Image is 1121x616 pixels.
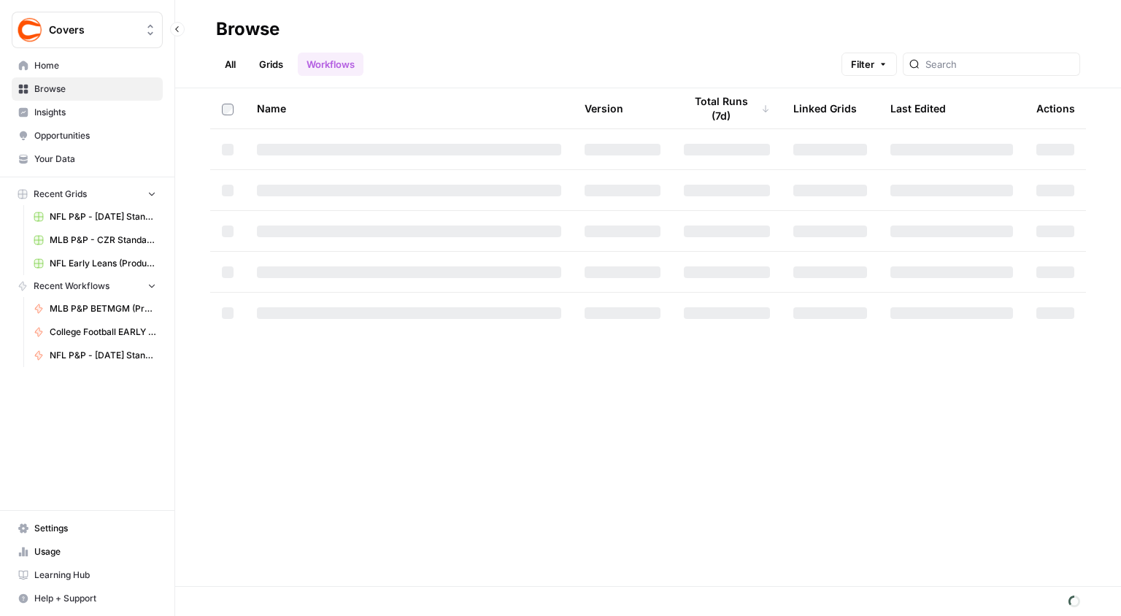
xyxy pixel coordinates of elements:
[12,54,163,77] a: Home
[34,188,87,201] span: Recent Grids
[27,344,163,367] a: NFL P&P - [DATE] Standard (Production)
[27,228,163,252] a: MLB P&P - CZR Standard (Production) Grid
[34,153,156,166] span: Your Data
[298,53,363,76] a: Workflows
[34,280,109,293] span: Recent Workflows
[50,257,156,270] span: NFL Early Leans (Production) Grid
[12,563,163,587] a: Learning Hub
[27,252,163,275] a: NFL Early Leans (Production) Grid
[585,88,623,128] div: Version
[216,18,280,41] div: Browse
[12,183,163,205] button: Recent Grids
[12,12,163,48] button: Workspace: Covers
[12,275,163,297] button: Recent Workflows
[250,53,292,76] a: Grids
[12,147,163,171] a: Your Data
[50,326,156,339] span: College Football EARLY LEANS (Production)
[12,77,163,101] a: Browse
[50,302,156,315] span: MLB P&P BETMGM (Production)
[12,124,163,147] a: Opportunities
[17,17,43,43] img: Covers Logo
[12,517,163,540] a: Settings
[1036,88,1075,128] div: Actions
[34,82,156,96] span: Browse
[27,205,163,228] a: NFL P&P - [DATE] Standard (Production) Grid
[50,210,156,223] span: NFL P&P - [DATE] Standard (Production) Grid
[34,59,156,72] span: Home
[684,88,770,128] div: Total Runs (7d)
[841,53,897,76] button: Filter
[34,129,156,142] span: Opportunities
[50,349,156,362] span: NFL P&P - [DATE] Standard (Production)
[34,522,156,535] span: Settings
[12,101,163,124] a: Insights
[27,297,163,320] a: MLB P&P BETMGM (Production)
[12,540,163,563] a: Usage
[257,88,561,128] div: Name
[34,592,156,605] span: Help + Support
[216,53,244,76] a: All
[49,23,137,37] span: Covers
[34,106,156,119] span: Insights
[34,545,156,558] span: Usage
[793,88,857,128] div: Linked Grids
[34,569,156,582] span: Learning Hub
[925,57,1074,72] input: Search
[851,57,874,72] span: Filter
[890,88,946,128] div: Last Edited
[12,587,163,610] button: Help + Support
[50,234,156,247] span: MLB P&P - CZR Standard (Production) Grid
[27,320,163,344] a: College Football EARLY LEANS (Production)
